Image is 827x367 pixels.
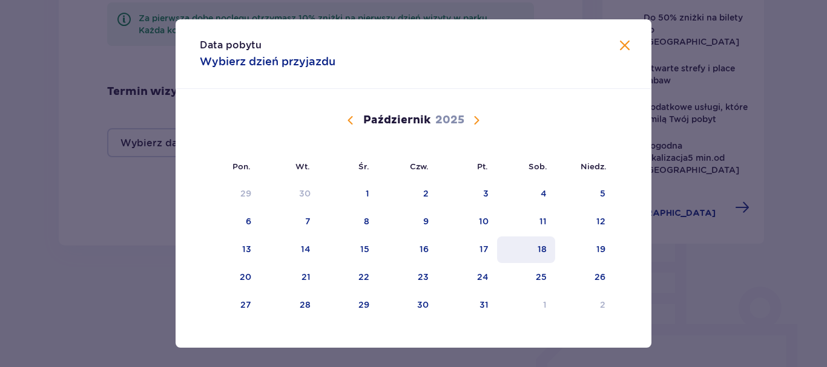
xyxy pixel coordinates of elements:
[305,215,311,227] div: 7
[295,161,310,171] small: Wt.
[423,187,429,200] div: 2
[555,181,614,207] td: Choose niedziela, 5 października 2025 as your check-in date. It’s available.
[200,209,260,235] td: Choose poniedziałek, 6 października 2025 as your check-in date. It’s available.
[435,113,464,128] p: 2025
[260,209,320,235] td: Choose wtorek, 7 października 2025 as your check-in date. It’s available.
[319,181,378,207] td: Choose środa, 1 października 2025 as your check-in date. It’s available.
[497,209,556,235] td: Choose sobota, 11 października 2025 as your check-in date. It’s available.
[378,209,438,235] td: Choose czwartek, 9 października 2025 as your check-in date. It’s available.
[555,209,614,235] td: Choose niedziela, 12 października 2025 as your check-in date. It’s available.
[200,181,260,207] td: Choose poniedziałek, 29 września 2025 as your check-in date. It’s available.
[358,161,369,171] small: Śr.
[260,181,320,207] td: Choose wtorek, 30 września 2025 as your check-in date. It’s available.
[363,113,430,128] p: Październik
[242,243,251,255] div: 13
[240,187,251,200] div: 29
[479,215,489,227] div: 10
[497,236,556,263] td: Choose sobota, 18 października 2025 as your check-in date. It’s available.
[483,187,489,200] div: 3
[529,161,547,171] small: Sob.
[301,243,311,255] div: 14
[437,181,497,207] td: Choose piątek, 3 października 2025 as your check-in date. It’s available.
[378,181,438,207] td: Choose czwartek, 2 października 2025 as your check-in date. It’s available.
[364,215,369,227] div: 8
[497,181,556,207] td: Choose sobota, 4 października 2025 as your check-in date. It’s available.
[420,243,429,255] div: 16
[299,187,311,200] div: 30
[477,161,488,171] small: Pt.
[555,236,614,263] td: Choose niedziela, 19 października 2025 as your check-in date. It’s available.
[378,236,438,263] td: Choose czwartek, 16 października 2025 as your check-in date. It’s available.
[319,236,378,263] td: Choose środa, 15 października 2025 as your check-in date. It’s available.
[246,215,251,227] div: 6
[366,187,369,200] div: 1
[360,243,369,255] div: 15
[319,209,378,235] td: Choose środa, 8 października 2025 as your check-in date. It’s available.
[232,161,251,171] small: Pon.
[538,243,547,255] div: 18
[581,161,607,171] small: Niedz.
[176,89,651,339] div: Calendar
[423,215,429,227] div: 9
[260,236,320,263] td: Choose wtorek, 14 października 2025 as your check-in date. It’s available.
[437,209,497,235] td: Choose piątek, 10 października 2025 as your check-in date. It’s available.
[541,187,547,200] div: 4
[200,54,335,69] p: Wybierz dzień przyjazdu
[539,215,547,227] div: 11
[200,39,262,52] p: Data pobytu
[479,243,489,255] div: 17
[437,236,497,263] td: Choose piątek, 17 października 2025 as your check-in date. It’s available.
[200,236,260,263] td: Choose poniedziałek, 13 października 2025 as your check-in date. It’s available.
[410,161,429,171] small: Czw.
